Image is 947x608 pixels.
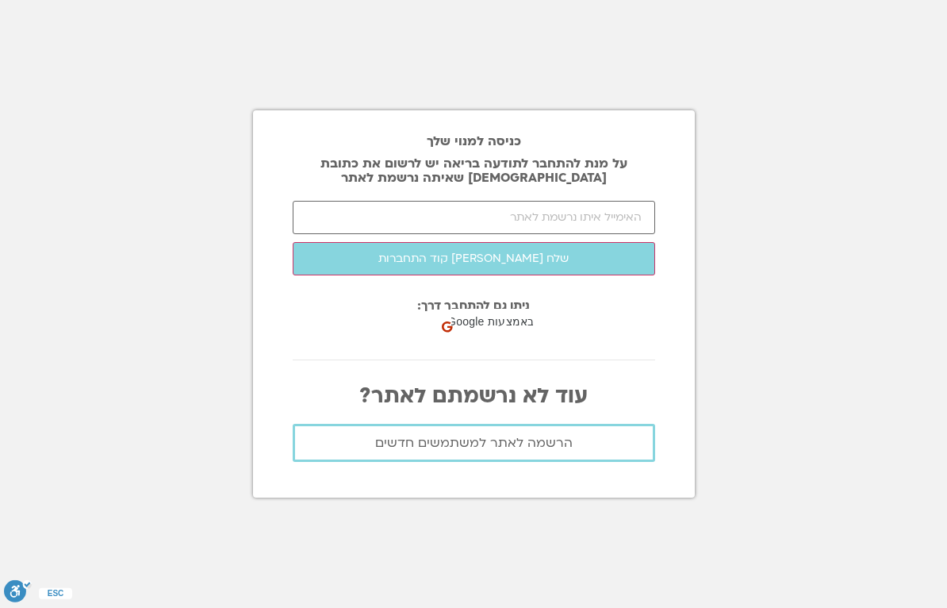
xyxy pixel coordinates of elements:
p: על מנת להתחבר לתודעה בריאה יש לרשום את כתובת [DEMOGRAPHIC_DATA] שאיתה נרשמת לאתר [293,156,655,185]
span: הרשמה לאתר למשתמשים חדשים [375,436,573,450]
input: האימייל איתו נרשמת לאתר [293,201,655,234]
p: עוד לא נרשמתם לאתר? [293,384,655,408]
span: כניסה באמצעות Google [447,314,566,330]
button: שלח [PERSON_NAME] קוד התחברות [293,242,655,275]
h2: כניסה למנוי שלך [293,134,655,148]
a: הרשמה לאתר למשתמשים חדשים [293,424,655,462]
div: כניסה באמצעות Google [437,306,596,337]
